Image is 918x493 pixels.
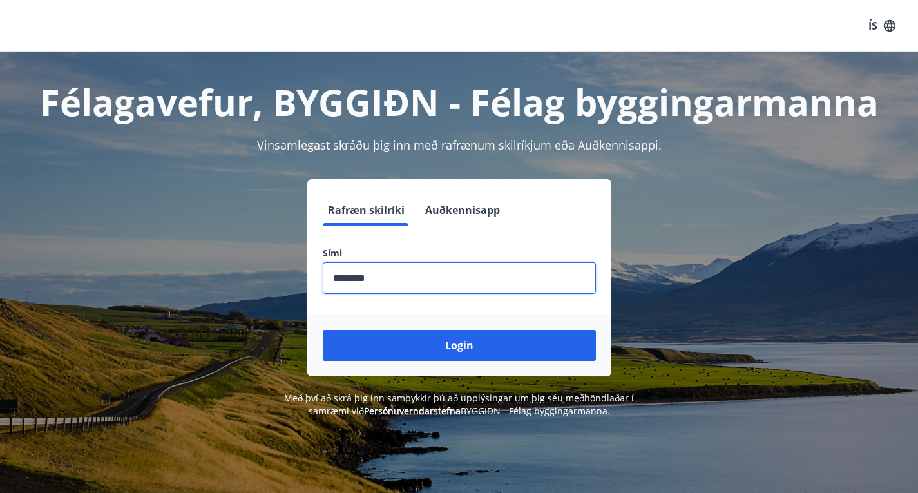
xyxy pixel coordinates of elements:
[323,330,596,361] button: Login
[420,195,505,226] button: Auðkennisapp
[257,137,662,153] span: Vinsamlegast skráðu þig inn með rafrænum skilríkjum eða Auðkennisappi.
[861,14,903,37] button: ÍS
[323,195,410,226] button: Rafræn skilríki
[15,77,903,126] h1: Félagavefur, BYGGIÐN - Félag byggingarmanna
[284,392,634,417] span: Með því að skrá þig inn samþykkir þú að upplýsingar um þig séu meðhöndlaðar í samræmi við BYGGIÐN...
[323,247,596,260] label: Sími
[364,405,461,417] a: Persónuverndarstefna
